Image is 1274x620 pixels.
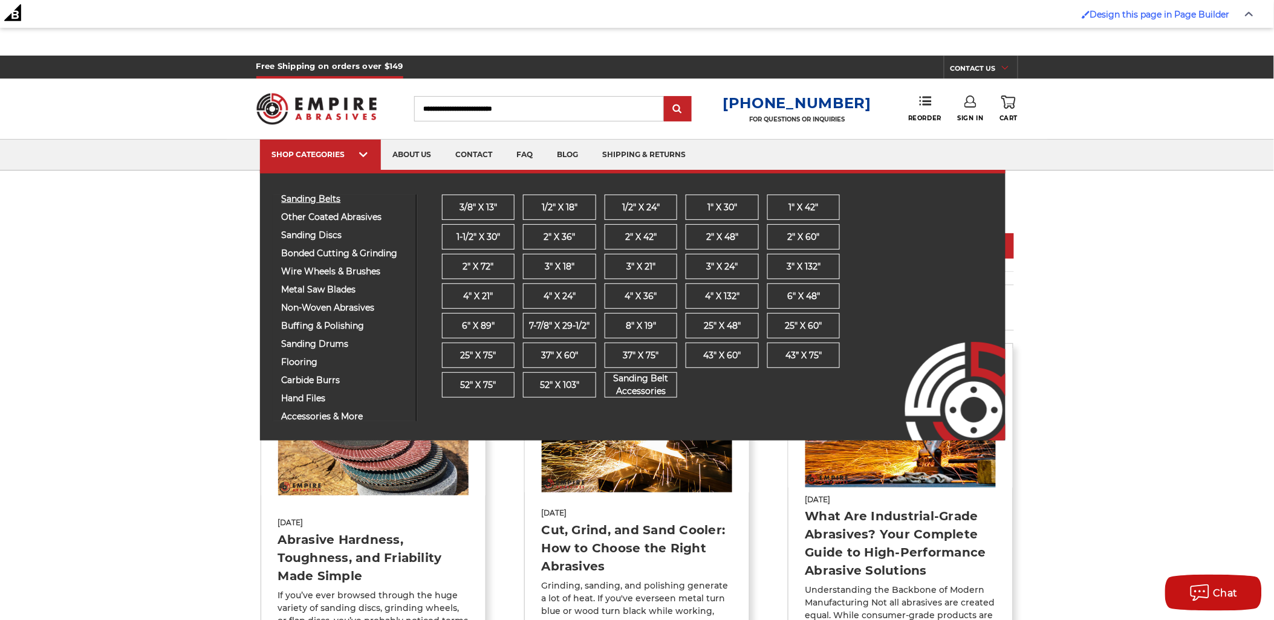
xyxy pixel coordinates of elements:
[958,114,984,122] span: Sign In
[787,260,821,273] span: 3" x 132"
[789,201,819,214] span: 1" x 42"
[457,231,500,244] span: 1-1/2" x 30"
[999,114,1018,122] span: Cart
[460,379,496,392] span: 52" x 75"
[625,231,657,244] span: 2" x 42"
[623,349,659,362] span: 37" x 75"
[788,231,820,244] span: 2" x 60"
[256,56,403,79] h5: Free Shipping on orders over $149
[707,260,738,273] span: 3" x 24"
[1076,3,1236,26] a: Enabled brush for page builder edit. Design this page in Page Builder
[282,231,407,240] span: sanding discs
[282,376,407,385] span: carbide burrs
[626,260,655,273] span: 3" x 21"
[605,372,677,398] span: Sanding Belt Accessories
[723,94,871,112] a: [PHONE_NUMBER]
[1165,575,1262,611] button: Chat
[908,95,941,121] a: Reorder
[278,517,469,528] span: [DATE]
[622,201,660,214] span: 1/2" x 24"
[542,508,733,518] span: [DATE]
[544,231,575,244] span: 2" x 36"
[544,290,576,303] span: 4" x 24"
[278,532,442,583] a: Abrasive Hardness, Toughness, and Friability Made Simple
[704,320,741,332] span: 25" x 48"
[460,349,496,362] span: 25" x 75"
[282,303,407,312] span: non-woven abrasives
[282,412,407,421] span: accessories & more
[529,320,590,332] span: 7-7/8" x 29-1/2"
[462,320,495,332] span: 6" x 89"
[282,285,407,294] span: metal saw blades
[282,321,407,331] span: buffing & polishing
[256,85,377,132] img: Empire Abrasives
[706,231,738,244] span: 2" x 48"
[626,320,656,332] span: 8" x 19"
[883,306,1006,441] img: Empire Abrasives Logo Image
[1214,587,1238,599] span: Chat
[785,320,822,332] span: 25" x 60"
[272,150,369,159] div: SHOP CATEGORIES
[705,290,739,303] span: 4" x 132"
[999,95,1018,122] a: Cart
[540,379,579,392] span: 52" x 103"
[444,140,505,170] a: contact
[282,358,407,367] span: flooring
[1245,11,1253,17] img: Close Admin Bar
[542,523,726,573] a: Cut, Grind, and Sand Cooler: How to Choose the Right Abrasives
[591,140,698,170] a: shipping & returns
[951,62,1018,79] a: CONTACT US
[666,97,690,121] input: Submit
[542,201,577,214] span: 1/2" x 18"
[505,140,545,170] a: faq
[460,201,497,214] span: 3/8" x 13"
[282,340,407,349] span: sanding drums
[787,290,820,303] span: 6" x 48"
[805,509,986,578] a: What Are Industrial-Grade Abrasives? Your Complete Guide to High-Performance Abrasive Solutions
[282,249,407,258] span: bonded cutting & grinding
[1090,9,1230,20] span: Design this page in Page Builder
[1082,10,1090,19] img: Enabled brush for page builder edit.
[463,260,493,273] span: 2" x 72"
[704,349,741,362] span: 43" x 60"
[282,394,407,403] span: hand files
[707,201,737,214] span: 1" x 30"
[545,140,591,170] a: blog
[723,115,871,123] p: FOR QUESTIONS OR INQUIRIES
[625,290,657,303] span: 4" x 36"
[381,140,444,170] a: about us
[908,114,941,122] span: Reorder
[805,494,996,505] span: [DATE]
[785,349,822,362] span: 43” x 75"
[282,195,407,204] span: sanding belts
[463,290,493,303] span: 4" x 21"
[541,349,578,362] span: 37" x 60"
[545,260,574,273] span: 3" x 18"
[282,213,407,222] span: other coated abrasives
[282,267,407,276] span: wire wheels & brushes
